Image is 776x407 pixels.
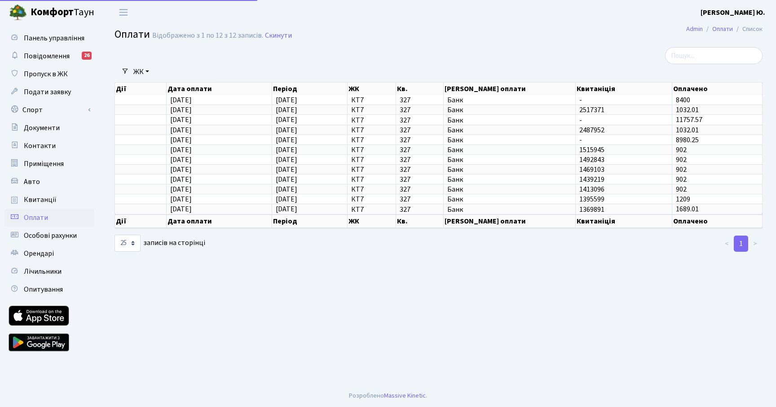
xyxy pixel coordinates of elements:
[276,145,297,155] span: [DATE]
[272,214,347,228] th: Період
[82,52,92,60] div: 26
[579,117,668,124] span: -
[400,206,440,213] span: 327
[400,166,440,173] span: 327
[579,96,668,104] span: -
[9,4,27,22] img: logo.png
[447,186,572,193] span: Банк
[170,115,192,125] span: [DATE]
[400,96,440,104] span: 327
[276,105,297,115] span: [DATE]
[167,83,272,95] th: Дата оплати
[701,7,765,18] a: [PERSON_NAME] Ю.
[24,123,60,133] span: Документи
[447,136,572,144] span: Банк
[351,127,392,134] span: КТ7
[396,83,444,95] th: Кв.
[444,83,576,95] th: [PERSON_NAME] оплати
[733,24,763,34] li: Список
[276,115,297,125] span: [DATE]
[276,125,297,135] span: [DATE]
[4,209,94,227] a: Оплати
[276,184,297,194] span: [DATE]
[115,83,167,95] th: Дії
[447,146,572,153] span: Банк
[115,214,167,228] th: Дії
[579,206,668,213] span: 1369891
[24,213,48,223] span: Оплати
[676,175,687,184] span: 902
[4,47,94,65] a: Повідомлення26
[579,186,668,193] span: 1413096
[31,5,94,20] span: Таун
[447,96,572,104] span: Банк
[170,145,192,155] span: [DATE]
[4,155,94,173] a: Приміщення
[579,156,668,163] span: 1492843
[276,194,297,204] span: [DATE]
[447,106,572,114] span: Банк
[400,196,440,203] span: 327
[576,214,672,228] th: Квитаніція
[24,141,56,151] span: Контакти
[400,176,440,183] span: 327
[351,196,392,203] span: КТ7
[170,155,192,165] span: [DATE]
[348,214,396,228] th: ЖК
[447,196,572,203] span: Банк
[24,159,64,169] span: Приміщення
[396,214,444,228] th: Кв.
[447,166,572,173] span: Банк
[676,184,687,194] span: 902
[4,280,94,298] a: Опитування
[351,96,392,104] span: КТ7
[170,165,192,175] span: [DATE]
[672,83,763,95] th: Оплачено
[4,65,94,83] a: Пропуск в ЖК
[24,177,40,187] span: Авто
[400,146,440,153] span: 327
[686,24,703,34] a: Admin
[24,231,77,241] span: Особові рахунки
[701,8,765,18] b: [PERSON_NAME] Ю.
[579,127,668,134] span: 2487952
[24,51,70,61] span: Повідомлення
[579,146,668,153] span: 1515945
[170,205,192,214] span: [DATE]
[400,186,440,193] span: 327
[167,214,272,228] th: Дата оплати
[579,166,668,173] span: 1469103
[579,136,668,144] span: -
[676,105,699,115] span: 1032.01
[272,83,347,95] th: Період
[4,83,94,101] a: Подати заявку
[351,136,392,144] span: КТ7
[676,165,687,175] span: 902
[444,214,576,228] th: [PERSON_NAME] оплати
[400,117,440,124] span: 327
[351,117,392,124] span: КТ7
[576,83,672,95] th: Квитаніція
[170,105,192,115] span: [DATE]
[170,125,192,135] span: [DATE]
[4,119,94,137] a: Документи
[276,155,297,165] span: [DATE]
[4,227,94,245] a: Особові рахунки
[276,165,297,175] span: [DATE]
[170,175,192,184] span: [DATE]
[676,155,687,165] span: 902
[4,137,94,155] a: Контакти
[170,184,192,194] span: [DATE]
[24,249,54,258] span: Орендарі
[24,87,71,97] span: Подати заявку
[170,135,192,145] span: [DATE]
[734,236,748,252] a: 1
[447,117,572,124] span: Банк
[351,106,392,114] span: КТ7
[665,47,763,64] input: Пошук...
[115,235,205,252] label: записів на сторінці
[351,156,392,163] span: КТ7
[115,26,150,42] span: Оплати
[447,206,572,213] span: Банк
[265,31,292,40] a: Скинути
